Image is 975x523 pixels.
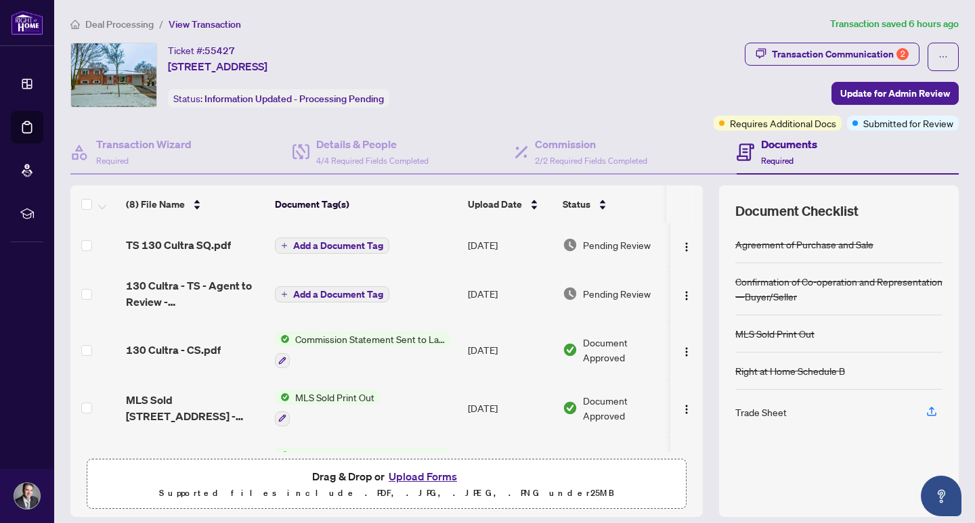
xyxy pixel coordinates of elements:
span: ellipsis [938,52,948,62]
span: Document Approved [583,393,667,423]
img: Logo [681,242,692,252]
span: 130 Cultra - TS - Agent to Review - [PERSON_NAME].pdf [126,277,264,310]
span: Update for Admin Review [840,83,950,104]
button: Logo [676,339,697,361]
span: TS 130 Cultra SQ.pdf [126,237,231,253]
button: Update for Admin Review [831,82,959,105]
div: Ticket #: [168,43,235,58]
img: Logo [681,346,692,357]
span: Document Checklist [735,202,859,221]
img: Status Icon [275,332,290,346]
div: Status: [168,89,389,108]
div: Confirmation of Co-operation and Representation—Buyer/Seller [735,274,942,304]
button: Add a Document Tag [275,286,389,302]
span: Requires Additional Docs [730,116,836,131]
span: Submitted for Review [863,116,953,131]
span: Upload Date [468,197,522,212]
div: Agreement of Purchase and Sale [735,237,873,252]
th: (8) File Name [121,185,269,223]
td: [DATE] [462,437,557,495]
img: Document Status [563,237,578,252]
div: 2 [896,48,909,60]
li: / [159,16,163,32]
div: Trade Sheet [735,405,787,419]
h4: Commission [535,136,647,152]
span: 55427 [204,45,235,57]
td: [DATE] [462,321,557,379]
span: 2/2 Required Fields Completed [535,156,647,166]
span: plus [281,242,288,249]
span: Add a Document Tag [293,290,383,299]
span: 4/4 Required Fields Completed [316,156,429,166]
span: Drag & Drop orUpload FormsSupported files include .PDF, .JPG, .JPEG, .PNG under25MB [87,459,686,509]
span: Amendment 130 Cultra Sq.pdf [126,449,264,482]
article: Transaction saved 6 hours ago [830,16,959,32]
button: Transaction Communication2 [745,43,919,66]
span: Commission Statement Sent to Lawyer [290,332,450,346]
span: Required [761,156,794,166]
button: Logo [676,397,697,419]
img: Status Icon [275,390,290,405]
button: Status IconMLS Sold Print Out [275,390,380,426]
div: Transaction Communication [772,43,909,65]
span: Information Updated - Processing Pending [204,93,384,105]
span: Add a Document Tag [293,241,383,250]
img: Document Status [563,401,578,415]
span: 130 Cultra - CS.pdf [126,342,221,358]
button: Status Icon120 Amendment to Agreement of Purchase and Sale [275,448,450,484]
button: Logo [676,234,697,256]
span: Required [96,156,129,166]
span: 120 Amendment to Agreement of Purchase and Sale [290,448,450,463]
img: Document Status [563,286,578,301]
td: [DATE] [462,223,557,267]
h4: Transaction Wizard [96,136,192,152]
th: Document Tag(s) [269,185,462,223]
div: Right at Home Schedule B [735,363,845,378]
button: Status IconCommission Statement Sent to Lawyer [275,332,450,368]
span: Pending Review [583,286,651,301]
button: Add a Document Tag [275,237,389,254]
h4: Documents [761,136,817,152]
img: Profile Icon [14,483,40,509]
td: [DATE] [462,267,557,321]
div: MLS Sold Print Out [735,326,815,341]
button: Open asap [921,476,961,516]
img: IMG-E11951226_1.jpg [71,43,156,107]
img: Logo [681,404,692,415]
span: [STREET_ADDRESS] [168,58,267,74]
span: home [70,20,80,29]
span: Drag & Drop or [312,468,461,485]
span: Document Approved [583,335,667,365]
span: Deal Processing [85,18,154,30]
button: Logo [676,283,697,304]
th: Upload Date [462,185,557,223]
span: Pending Review [583,237,651,252]
p: Supported files include .PDF, .JPG, .JPEG, .PNG under 25 MB [95,485,678,501]
span: (8) File Name [126,197,185,212]
th: Status [557,185,672,223]
td: [DATE] [462,379,557,437]
img: Document Status [563,342,578,357]
button: Add a Document Tag [275,237,389,254]
span: MLS Sold [STREET_ADDRESS] - [DATE] - 7-56 PM.pdf [126,392,264,424]
span: Document Approved [583,451,667,480]
button: Upload Forms [385,468,461,485]
img: Logo [681,290,692,301]
h4: Details & People [316,136,429,152]
span: MLS Sold Print Out [290,390,380,405]
img: Status Icon [275,448,290,463]
span: Status [563,197,590,212]
span: View Transaction [169,18,241,30]
img: logo [11,10,43,35]
span: plus [281,291,288,298]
